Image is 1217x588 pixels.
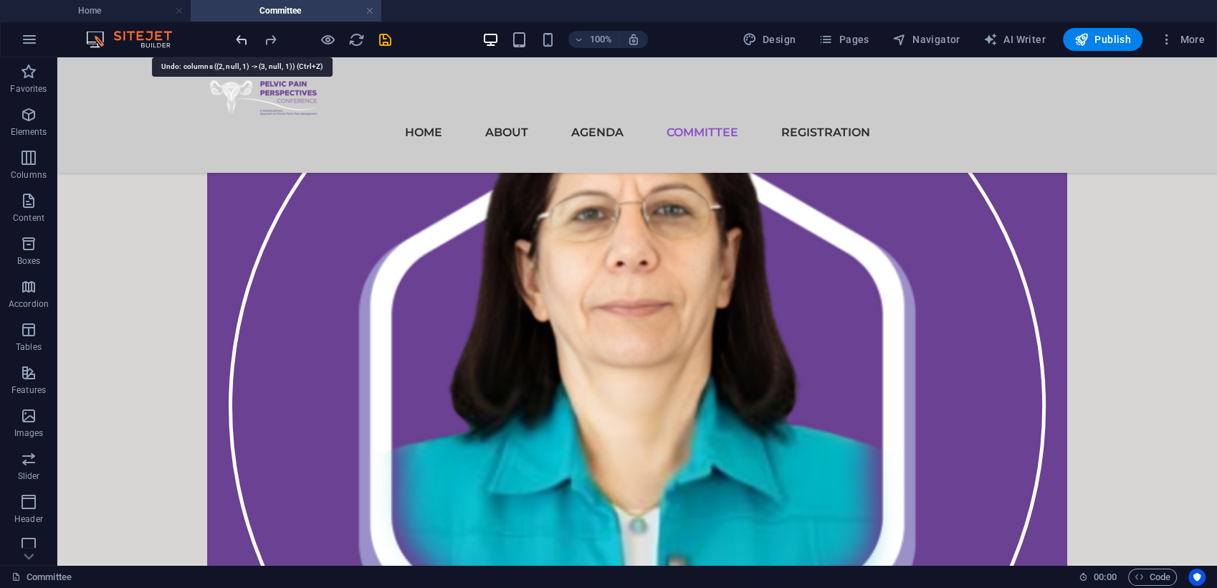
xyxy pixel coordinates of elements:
p: Features [11,384,46,396]
span: Pages [819,32,869,47]
h4: Committee [191,3,381,19]
div: Design (Ctrl+Alt+Y) [737,28,802,51]
button: Code [1128,569,1177,586]
p: Header [14,513,43,525]
i: Reload page [348,32,365,48]
button: reload [348,31,365,48]
a: Click to cancel selection. Double-click to open Pages [11,569,72,586]
p: Images [14,427,44,439]
button: AI Writer [978,28,1051,51]
button: Pages [813,28,874,51]
button: save [376,31,393,48]
span: More [1160,32,1205,47]
button: Navigator [887,28,966,51]
p: Slider [18,470,40,482]
span: AI Writer [983,32,1046,47]
img: Editor Logo [82,31,190,48]
p: Boxes [17,255,41,267]
i: Redo: columns ((3, null, 1) -> (2, null, 1)) (Ctrl+Y, ⌘+Y) [262,32,279,48]
span: : [1104,572,1106,582]
span: 00 00 [1094,569,1116,586]
button: redo [262,31,279,48]
button: undo [233,31,250,48]
i: Save (Ctrl+S) [377,32,393,48]
button: Publish [1063,28,1142,51]
p: Accordion [9,298,49,310]
p: Tables [16,341,42,353]
span: Code [1135,569,1170,586]
button: 100% [568,31,619,48]
span: Navigator [892,32,960,47]
h6: Session time [1079,569,1117,586]
i: On resize automatically adjust zoom level to fit chosen device. [627,33,640,46]
button: Click here to leave preview mode and continue editing [319,31,336,48]
span: Design [743,32,796,47]
button: Design [737,28,802,51]
p: Favorites [10,83,47,95]
button: More [1154,28,1211,51]
p: Content [13,212,44,224]
span: Publish [1074,32,1131,47]
p: Elements [11,126,47,138]
p: Columns [11,169,47,181]
button: Usercentrics [1188,569,1206,586]
h6: 100% [590,31,613,48]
